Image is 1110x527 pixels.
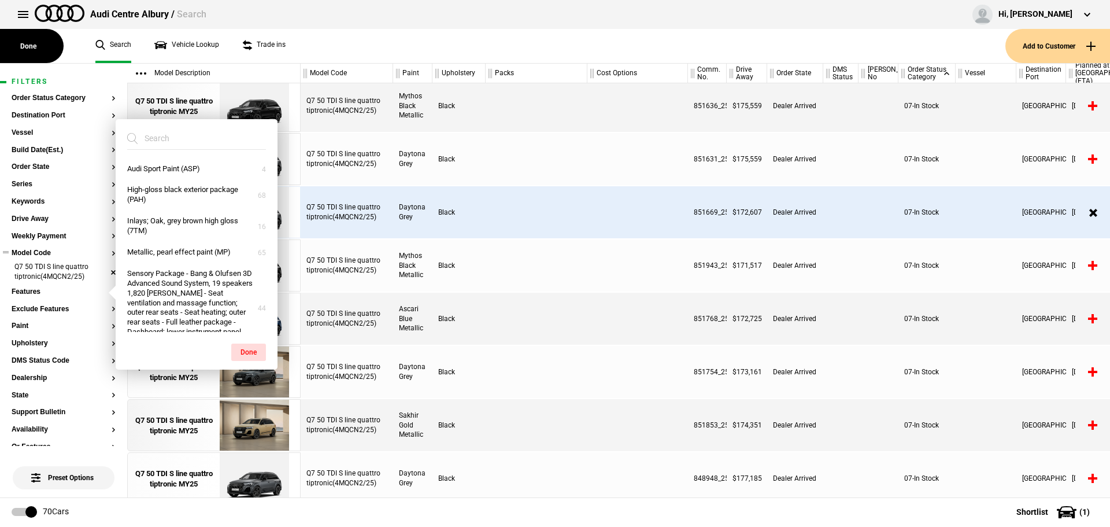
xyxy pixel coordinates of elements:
[898,239,956,292] div: 07-In Stock
[12,233,116,250] section: Weekly Payment
[242,29,286,63] a: Trade ins
[154,29,219,63] a: Vehicle Lookup
[1016,133,1066,185] div: [GEOGRAPHIC_DATA]
[393,452,432,504] div: Daytona Grey
[134,400,214,452] a: Q7 50 TDI S line quattro tiptronic MY25
[12,146,116,154] button: Build Date(Est.)
[43,506,69,518] div: 70 Cars
[12,443,116,460] section: Or Features
[12,443,116,451] button: Or Features
[767,64,823,83] div: Order State
[301,452,393,504] div: Q7 50 TDI S line quattro tiptronic(4MQCN2/25)
[12,215,116,233] section: Drive Away
[727,186,767,238] div: $172,607
[12,163,116,171] button: Order State
[432,452,486,504] div: Black
[12,112,116,129] section: Destination Port
[12,392,116,400] button: State
[1016,186,1066,238] div: [GEOGRAPHIC_DATA]
[231,344,266,361] button: Done
[301,80,393,132] div: Q7 50 TDI S line quattro tiptronic(4MQCN2/25)
[12,249,116,288] section: Model CodeQ7 50 TDI S line quattro tiptronic(4MQCN2/25)
[767,399,823,451] div: Dealer Arrived
[12,94,116,102] button: Order Status Category
[898,64,955,83] div: Order Status Category
[688,293,727,345] div: 851768_25
[134,415,214,436] div: Q7 50 TDI S line quattro tiptronic MY25
[12,94,116,112] section: Order Status Category
[12,198,116,206] button: Keywords
[34,459,94,482] span: Preset Options
[727,64,767,83] div: Drive Away
[214,80,294,132] img: Audi_4MQCN2_25_EI_0E0E_PAH_WA7_WC7_N0Q_54K_(Nadin:_54K_C95_N0Q_PAH_WA7_WC7)_ext.png
[999,497,1110,526] button: Shortlist(1)
[823,64,858,83] div: DMS Status
[393,186,432,238] div: Daytona Grey
[1079,508,1090,516] span: ( 1 )
[393,239,432,292] div: Mythos Black Metallic
[12,305,116,323] section: Exclude Features
[1016,293,1066,345] div: [GEOGRAPHIC_DATA]
[12,129,116,146] section: Vessel
[767,80,823,132] div: Dealer Arrived
[12,305,116,314] button: Exclude Features
[301,399,393,451] div: Q7 50 TDI S line quattro tiptronic(4MQCN2/25)
[898,346,956,398] div: 07-In Stock
[688,64,726,83] div: Comm. No.
[1016,508,1048,516] span: Shortlist
[12,180,116,198] section: Series
[12,129,116,137] button: Vessel
[12,112,116,120] button: Destination Port
[12,78,116,86] h1: Filters
[12,374,116,392] section: Dealership
[727,293,767,345] div: $172,725
[12,233,116,241] button: Weekly Payment
[301,64,393,83] div: Model Code
[1016,452,1066,504] div: [GEOGRAPHIC_DATA]
[727,452,767,504] div: $177,185
[432,133,486,185] div: Black
[1016,399,1066,451] div: [GEOGRAPHIC_DATA]
[688,452,727,504] div: 848948_25
[12,180,116,189] button: Series
[998,9,1072,20] div: Hi, [PERSON_NAME]
[1005,29,1110,63] button: Add to Customer
[767,346,823,398] div: Dealer Arrived
[12,426,116,434] button: Availability
[1016,80,1066,132] div: [GEOGRAPHIC_DATA]
[12,262,116,283] li: Q7 50 TDI S line quattro tiptronic(4MQCN2/25)
[12,340,116,357] section: Upholstery
[898,452,956,504] div: 07-In Stock
[116,179,277,211] button: High-gloss black exterior package (PAH)
[898,399,956,451] div: 07-In Stock
[12,374,116,382] button: Dealership
[1016,239,1066,292] div: [GEOGRAPHIC_DATA]
[301,239,393,292] div: Q7 50 TDI S line quattro tiptronic(4MQCN2/25)
[12,408,116,426] section: Support Bulletin
[116,211,277,242] button: Inlays; Oak, grey brown high gloss (7TM)
[727,133,767,185] div: $175,559
[587,64,687,83] div: Cost Options
[767,239,823,292] div: Dealer Arrived
[301,133,393,185] div: Q7 50 TDI S line quattro tiptronic(4MQCN2/25)
[767,133,823,185] div: Dealer Arrived
[688,346,727,398] div: 851754_25
[956,64,1016,83] div: Vessel
[12,198,116,215] section: Keywords
[12,288,116,305] section: Features
[12,340,116,348] button: Upholstery
[90,8,206,21] div: Audi Centre Albury /
[12,322,116,340] section: Paint
[134,80,214,132] a: Q7 50 TDI S line quattro tiptronic MY25
[134,469,214,489] div: Q7 50 TDI S line quattro tiptronic MY25
[301,186,393,238] div: Q7 50 TDI S line quattro tiptronic(4MQCN2/25)
[12,426,116,443] section: Availability
[727,80,767,132] div: $175,559
[134,362,214,383] div: Q7 50 TDI S line quattro tiptronic MY25
[12,357,116,365] button: DMS Status Code
[301,346,393,398] div: Q7 50 TDI S line quattro tiptronic(4MQCN2/25)
[393,80,432,132] div: Mythos Black Metallic
[688,399,727,451] div: 851853_25
[12,146,116,164] section: Build Date(Est.)
[35,5,84,22] img: audi.png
